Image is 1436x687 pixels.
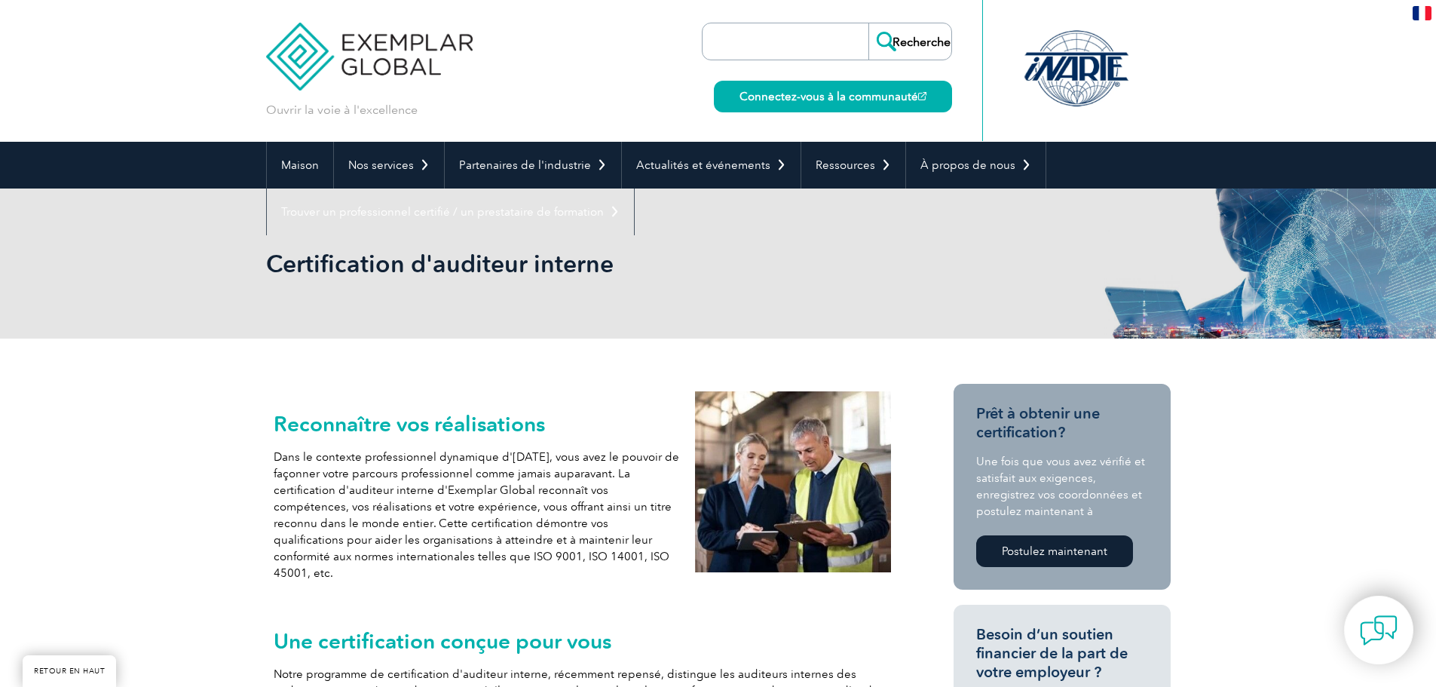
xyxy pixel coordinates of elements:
img: contact-chat.png [1360,612,1398,649]
font: Une fois que vous avez vérifié et satisfait aux exigences, enregistrez vos coordonnées et postule... [976,455,1145,518]
img: open_square.png [918,92,926,100]
font: Une certification conçue pour vous [274,628,611,654]
font: Connectez-vous à la communauté [739,90,918,103]
a: Partenaires de l'industrie [445,142,621,189]
font: À propos de nous [920,158,1015,172]
font: Partenaires de l'industrie [459,158,591,172]
a: À propos de nous [906,142,1046,189]
a: Nos services [334,142,444,189]
a: Trouver un professionnel certifié / un prestataire de formation [267,189,634,235]
font: Trouver un professionnel certifié / un prestataire de formation [281,205,604,219]
a: Actualités et événements [622,142,801,189]
font: Dans le contexte professionnel dynamique d'[DATE], vous avez le pouvoir de façonner votre parcour... [274,450,679,580]
a: Postulez maintenant [976,535,1133,567]
a: Connectez-vous à la communauté [714,81,952,112]
font: Reconnaître vos réalisations [274,411,545,437]
font: Ressources [816,158,875,172]
font: RETOUR EN HAUT [34,667,105,676]
img: auditeurs internes [695,391,891,572]
font: Prêt à obtenir une certification? [976,404,1100,441]
font: Actualités et événements [636,158,770,172]
input: Recherche [868,23,951,60]
font: Ouvrir la voie à l'excellence [266,103,418,117]
font: Nos services [348,158,414,172]
img: fr [1413,6,1431,20]
a: Ressources [801,142,905,189]
font: Postulez maintenant [1002,544,1107,558]
a: RETOUR EN HAUT [23,655,116,687]
font: Certification d'auditeur interne [266,249,614,278]
a: Maison [267,142,333,189]
font: Maison [281,158,319,172]
font: Besoin d’un soutien financier de la part de votre employeur ? [976,625,1128,681]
